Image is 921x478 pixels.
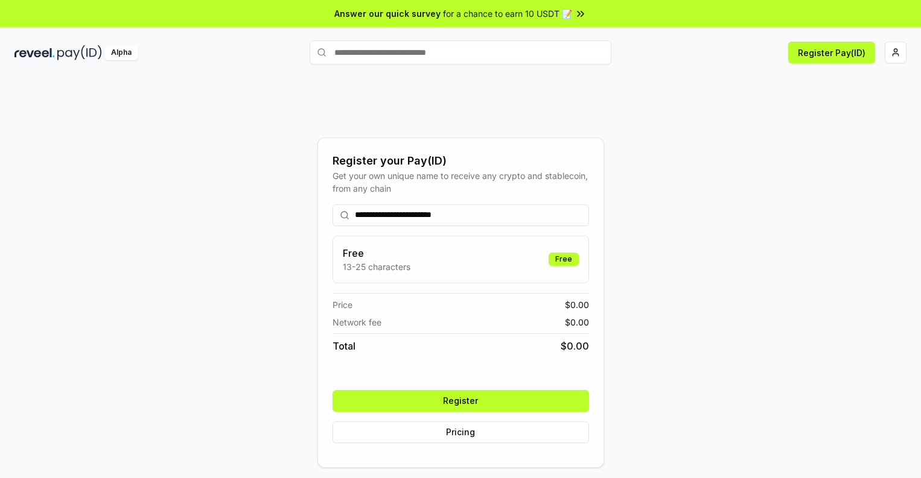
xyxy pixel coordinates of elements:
[549,253,579,266] div: Free
[343,260,410,273] p: 13-25 characters
[443,7,572,20] span: for a chance to earn 10 USDT 📝
[333,390,589,412] button: Register
[561,339,589,353] span: $ 0.00
[333,339,355,353] span: Total
[333,316,381,329] span: Network fee
[57,45,102,60] img: pay_id
[334,7,441,20] span: Answer our quick survey
[565,298,589,311] span: $ 0.00
[333,298,352,311] span: Price
[788,42,875,63] button: Register Pay(ID)
[343,246,410,260] h3: Free
[104,45,138,60] div: Alpha
[333,169,589,195] div: Get your own unique name to receive any crypto and stablecoin, from any chain
[333,153,589,169] div: Register your Pay(ID)
[333,421,589,443] button: Pricing
[565,316,589,329] span: $ 0.00
[14,45,55,60] img: reveel_dark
